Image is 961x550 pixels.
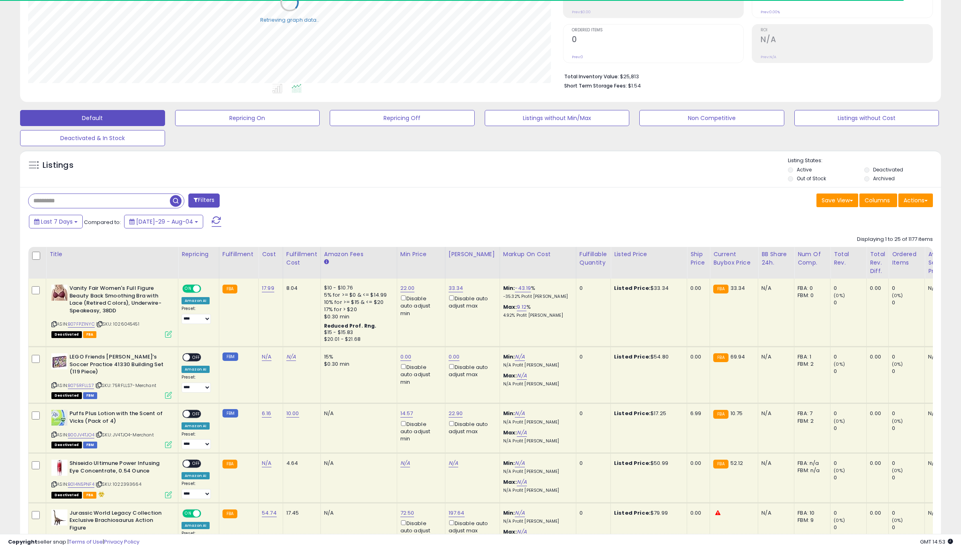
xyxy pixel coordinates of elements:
[324,250,394,259] div: Amazon Fees
[183,285,193,292] span: ON
[614,409,651,417] b: Listed Price:
[124,215,203,228] button: [DATE]-29 - Aug-04
[41,218,73,226] span: Last 7 Days
[49,250,175,259] div: Title
[449,363,494,378] div: Disable auto adjust max
[614,460,681,467] div: $50.99
[834,285,866,292] div: 0
[834,368,866,375] div: 0
[517,478,526,486] a: N/A
[928,460,955,467] div: N/A
[68,382,94,389] a: B075RFLLS7
[834,474,866,481] div: 0
[51,353,172,398] div: ASIN:
[614,353,651,361] b: Listed Price:
[730,353,745,361] span: 69.94
[870,509,882,517] div: 0.00
[182,522,210,529] div: Amazon AI
[892,368,924,375] div: 0
[69,285,167,316] b: Vanity Fair Women's Full Figure Beauty Back Smoothing Bra with Lace (Retired Colors), Underwire-S...
[20,110,165,126] button: Default
[761,460,788,467] div: N/A
[324,299,391,306] div: 10% for >= $15 & <= $20
[68,432,94,438] a: B00JV4TJO4
[834,299,866,306] div: 0
[515,353,524,361] a: N/A
[96,432,154,438] span: | SKU: JV4TJO4-Merchant
[761,410,788,417] div: N/A
[892,285,924,292] div: 0
[69,509,167,534] b: Jurassic World Legacy Collection Exclusive Brachiosaurus Action Figure
[51,492,82,499] span: All listings that are unavailable for purchase on Amazon for any reason other than out-of-stock
[515,409,524,418] a: N/A
[928,353,955,361] div: N/A
[222,409,238,418] small: FBM
[503,409,515,417] b: Min:
[690,250,706,267] div: Ship Price
[788,157,941,165] p: Listing States:
[794,110,939,126] button: Listings without Cost
[190,354,203,361] span: OFF
[182,366,210,373] div: Amazon AI
[870,410,882,417] div: 0.00
[95,382,156,389] span: | SKU: 75RFLLS7-Merchant
[730,409,743,417] span: 10.75
[262,509,277,517] a: 54.74
[870,285,882,292] div: 0.00
[69,410,167,427] b: Puffs Plus Lotion with the Scent of Vicks (Pack of 4)
[96,481,141,487] span: | SKU: 1022393664
[892,517,903,524] small: (0%)
[222,509,237,518] small: FBA
[104,538,139,546] a: Privacy Policy
[400,409,413,418] a: 14.57
[928,410,955,417] div: N/A
[260,16,319,23] div: Retrieving graph data..
[579,410,604,417] div: 0
[190,460,203,467] span: OFF
[400,519,439,542] div: Disable auto adjust min
[892,292,903,299] small: (0%)
[200,285,213,292] span: OFF
[51,392,82,399] span: All listings that are unavailable for purchase on Amazon for any reason other than out-of-stock
[68,321,95,328] a: B07FPZ1NYC
[175,110,320,126] button: Repricing On
[51,410,172,447] div: ASIN:
[892,353,924,361] div: 0
[324,353,391,361] div: 15%
[834,410,866,417] div: 0
[798,292,824,299] div: FBM: 0
[449,459,458,467] a: N/A
[69,460,167,477] b: Shiseido Ultimune Power Infusing Eye Concentrate, 0.54 Ounce
[503,438,570,444] p: N/A Profit [PERSON_NAME]
[324,259,329,266] small: Amazon Fees.
[639,110,784,126] button: Non Competitive
[564,82,627,89] b: Short Term Storage Fees:
[188,194,220,208] button: Filters
[614,459,651,467] b: Listed Price:
[892,524,924,531] div: 0
[51,460,172,497] div: ASIN:
[834,353,866,361] div: 0
[892,418,903,424] small: (0%)
[449,353,460,361] a: 0.00
[400,284,415,292] a: 22.00
[870,353,882,361] div: 0.00
[614,410,681,417] div: $17.25
[51,353,67,369] img: 51YrEaxHVEL._SL40_.jpg
[870,460,882,467] div: 0.00
[892,410,924,417] div: 0
[449,420,494,435] div: Disable auto adjust max
[400,294,439,317] div: Disable auto adjust min
[182,250,216,259] div: Repricing
[43,160,73,171] h5: Listings
[564,73,619,80] b: Total Inventory Value:
[564,71,927,81] li: $25,813
[920,538,953,546] span: 2025-08-12 14:53 GMT
[834,460,866,467] div: 0
[892,299,924,306] div: 0
[51,460,67,476] img: 31ZyLhwhqnL._SL40_.jpg
[834,292,845,299] small: (0%)
[324,291,391,299] div: 5% for >= $0 & <= $14.99
[190,411,203,418] span: OFF
[614,353,681,361] div: $54.80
